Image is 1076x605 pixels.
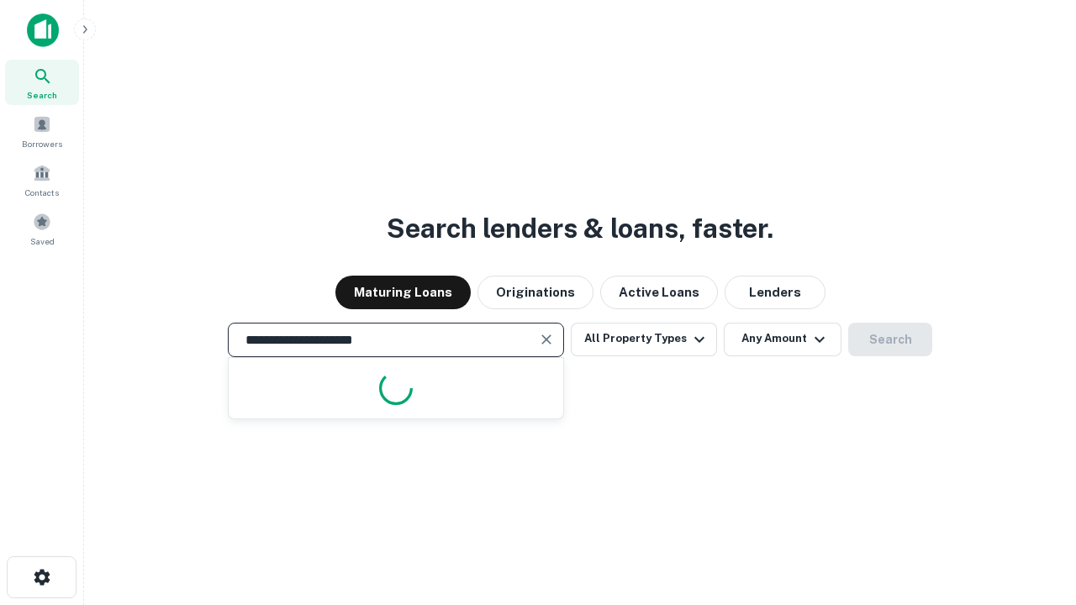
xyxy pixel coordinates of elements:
[30,234,55,248] span: Saved
[571,323,717,356] button: All Property Types
[992,471,1076,551] iframe: Chat Widget
[600,276,718,309] button: Active Loans
[724,323,841,356] button: Any Amount
[387,208,773,249] h3: Search lenders & loans, faster.
[27,13,59,47] img: capitalize-icon.png
[22,137,62,150] span: Borrowers
[5,206,79,251] a: Saved
[477,276,593,309] button: Originations
[25,186,59,199] span: Contacts
[535,328,558,351] button: Clear
[725,276,825,309] button: Lenders
[335,276,471,309] button: Maturing Loans
[5,108,79,154] a: Borrowers
[5,157,79,203] a: Contacts
[27,88,57,102] span: Search
[5,60,79,105] a: Search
